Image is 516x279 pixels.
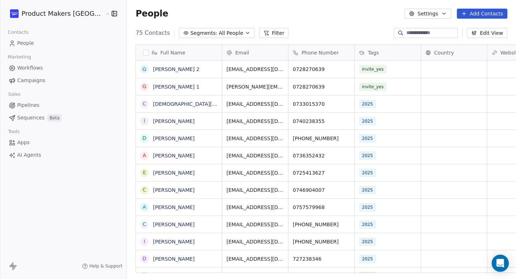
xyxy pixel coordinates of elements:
span: 2025 [359,255,376,263]
button: Settings [405,9,451,19]
a: SequencesBeta [6,112,121,124]
span: [EMAIL_ADDRESS][DOMAIN_NAME] [226,100,284,108]
div: E [143,169,146,176]
a: [PERSON_NAME] [153,256,195,262]
div: grid [136,61,222,273]
span: [EMAIL_ADDRESS][DOMAIN_NAME] [226,66,284,73]
a: [PERSON_NAME] [153,118,195,124]
span: Sales [5,89,24,100]
div: A [143,203,147,211]
span: Tools [5,126,23,137]
span: 2025 [359,220,376,229]
a: [PERSON_NAME] [153,170,195,176]
span: 0740238355 [293,118,350,125]
span: 0728270639 [293,83,350,90]
div: D [143,134,147,142]
span: Beta [47,114,62,122]
div: I [144,238,145,245]
span: [EMAIL_ADDRESS][DOMAIN_NAME] [226,135,284,142]
span: 0728270639 [293,66,350,73]
span: 2025 [359,237,376,246]
span: Segments: [190,29,217,37]
a: AI Agents [6,149,121,161]
span: Tags [368,49,379,56]
div: D [143,255,147,263]
span: Email [235,49,249,56]
span: invite_yes [359,82,387,91]
span: Full Name [160,49,185,56]
span: Workflows [17,64,43,72]
span: 2025 [359,169,376,177]
a: [PERSON_NAME] [153,273,195,279]
span: [EMAIL_ADDRESS][DOMAIN_NAME] [226,204,284,211]
a: Apps [6,137,121,148]
div: C [143,186,147,194]
span: People [135,8,168,19]
div: Full Name [136,45,222,60]
button: Edit View [467,28,507,38]
div: Email [222,45,288,60]
div: A [143,152,147,159]
span: 0733015370 [293,100,350,108]
span: 2025 [359,100,376,108]
span: Product Makers [GEOGRAPHIC_DATA] [21,9,104,18]
a: Help & Support [82,263,122,269]
span: 2025 [359,203,376,212]
span: Apps [17,139,30,146]
a: [PERSON_NAME] [153,153,195,159]
a: [PERSON_NAME] 2 [153,66,200,72]
div: C [143,100,147,108]
span: [EMAIL_ADDRESS][DOMAIN_NAME] [226,255,284,263]
span: 727238346 [293,255,350,263]
span: 0725413627 [293,169,350,176]
a: Workflows [6,62,121,74]
span: All People [219,29,243,37]
span: 75 Contacts [135,29,170,37]
span: People [17,39,34,47]
a: [DEMOGRAPHIC_DATA][PERSON_NAME] [153,101,252,107]
a: Pipelines [6,99,121,111]
span: [PHONE_NUMBER] [293,221,350,228]
span: 2025 [359,151,376,160]
span: Contacts [5,27,32,38]
a: [PERSON_NAME] [153,136,195,141]
span: AI Agents [17,151,41,159]
div: G [143,66,147,73]
button: Product Makers [GEOGRAPHIC_DATA] [9,8,100,20]
div: I [144,117,145,125]
a: [PERSON_NAME] [153,204,195,210]
span: 0746904007 [293,186,350,194]
a: People [6,37,121,49]
a: Campaigns [6,75,121,86]
span: [EMAIL_ADDRESS][DOMAIN_NAME] [226,169,284,176]
span: [PHONE_NUMBER] [293,135,350,142]
span: Marketing [5,52,34,62]
div: G [143,83,147,90]
img: logo-pm-flat-whiteonblue@2x.png [10,9,19,18]
div: Phone Number [288,45,354,60]
span: 0736352432 [293,152,350,159]
div: C [143,221,147,228]
span: Help & Support [89,263,122,269]
span: Campaigns [17,77,45,84]
div: Open Intercom Messenger [492,255,509,272]
span: invite_yes [359,65,387,74]
a: [PERSON_NAME] 1 [153,84,200,90]
span: [PERSON_NAME][EMAIL_ADDRESS][DOMAIN_NAME] [226,83,284,90]
span: Phone Number [301,49,339,56]
span: [EMAIL_ADDRESS][DOMAIN_NAME] [226,118,284,125]
span: [EMAIL_ADDRESS][DOMAIN_NAME] [226,186,284,194]
div: Tags [355,45,421,60]
button: Filter [259,28,289,38]
span: 2025 [359,186,376,194]
div: Country [421,45,487,60]
button: Add Contacts [457,9,507,19]
span: [EMAIL_ADDRESS][DOMAIN_NAME] [226,152,284,159]
span: 0757579968 [293,204,350,211]
span: Sequences [17,114,44,122]
span: 2025 [359,117,376,126]
span: Country [434,49,454,56]
span: [EMAIL_ADDRESS][DOMAIN_NAME] [226,238,284,245]
a: [PERSON_NAME] [153,239,195,245]
a: [PERSON_NAME] [153,187,195,193]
